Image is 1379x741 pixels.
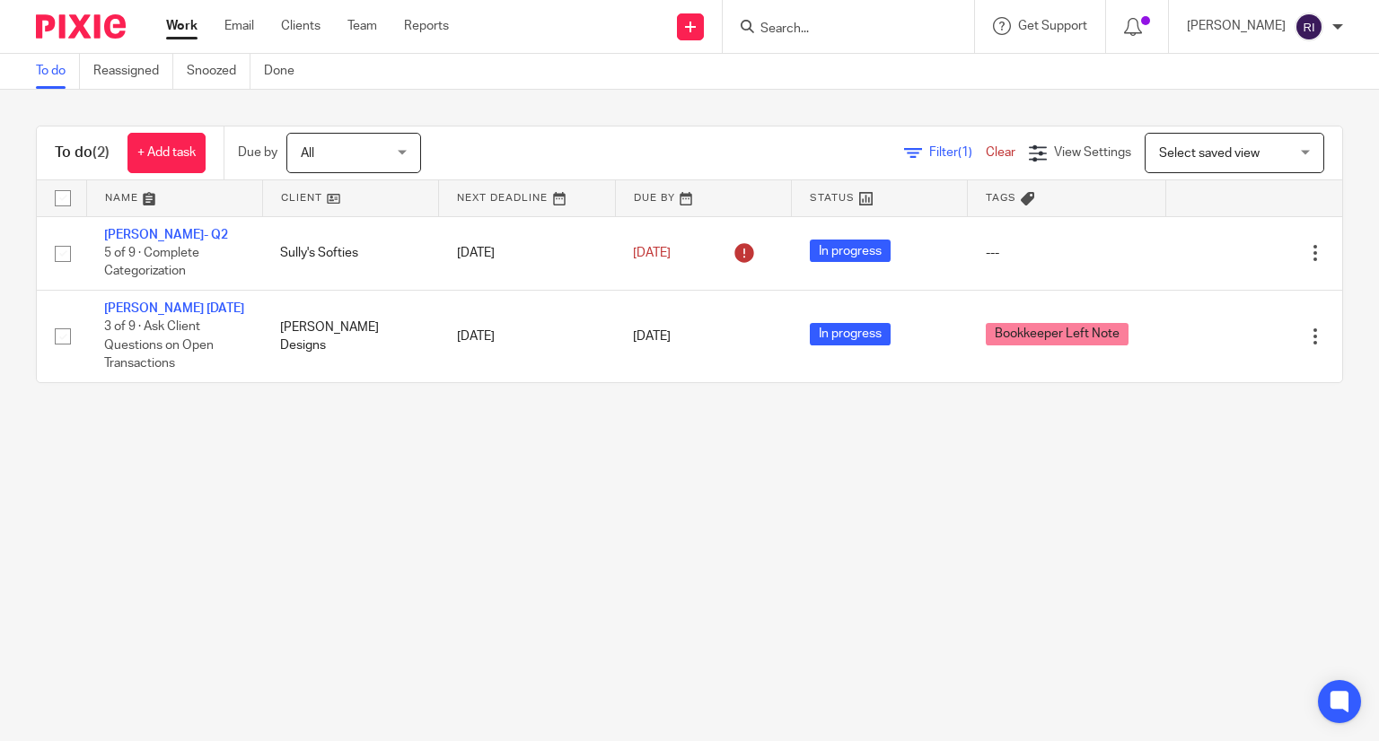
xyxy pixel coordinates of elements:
[810,323,891,345] span: In progress
[347,17,377,35] a: Team
[166,17,198,35] a: Work
[104,302,244,315] a: [PERSON_NAME] [DATE]
[759,22,920,38] input: Search
[93,54,173,89] a: Reassigned
[1054,146,1131,159] span: View Settings
[92,145,110,160] span: (2)
[633,330,671,343] span: [DATE]
[1187,17,1286,35] p: [PERSON_NAME]
[238,144,277,161] p: Due by
[986,146,1015,159] a: Clear
[262,290,438,382] td: [PERSON_NAME] Designs
[810,240,891,262] span: In progress
[1159,147,1260,160] span: Select saved view
[104,247,199,278] span: 5 of 9 · Complete Categorization
[439,216,615,290] td: [DATE]
[104,229,228,241] a: [PERSON_NAME]- Q2
[929,146,986,159] span: Filter
[1018,20,1087,32] span: Get Support
[986,244,1148,262] div: ---
[264,54,308,89] a: Done
[439,290,615,382] td: [DATE]
[262,216,438,290] td: Sully's Softies
[224,17,254,35] a: Email
[36,14,126,39] img: Pixie
[958,146,972,159] span: (1)
[127,133,206,173] a: + Add task
[281,17,321,35] a: Clients
[55,144,110,162] h1: To do
[986,193,1016,203] span: Tags
[404,17,449,35] a: Reports
[1295,13,1323,41] img: svg%3E
[187,54,250,89] a: Snoozed
[633,247,671,259] span: [DATE]
[986,323,1129,345] span: Bookkeeper Left Note
[104,321,214,370] span: 3 of 9 · Ask Client Questions on Open Transactions
[301,147,314,160] span: All
[36,54,80,89] a: To do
